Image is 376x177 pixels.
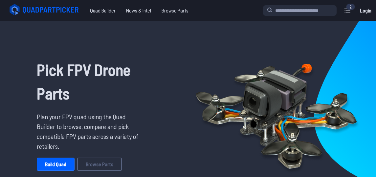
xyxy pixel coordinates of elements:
a: Quad Builder [85,4,121,17]
a: Build Quad [37,158,75,171]
a: Login [358,4,373,17]
a: News & Intel [121,4,156,17]
div: 2 [346,4,355,10]
h1: Pick FPV Drone Parts [37,58,145,105]
a: Browse Parts [77,158,122,171]
a: Browse Parts [156,4,194,17]
p: Plan your FPV quad using the Quad Builder to browse, compare and pick compatible FPV parts across... [37,112,145,151]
